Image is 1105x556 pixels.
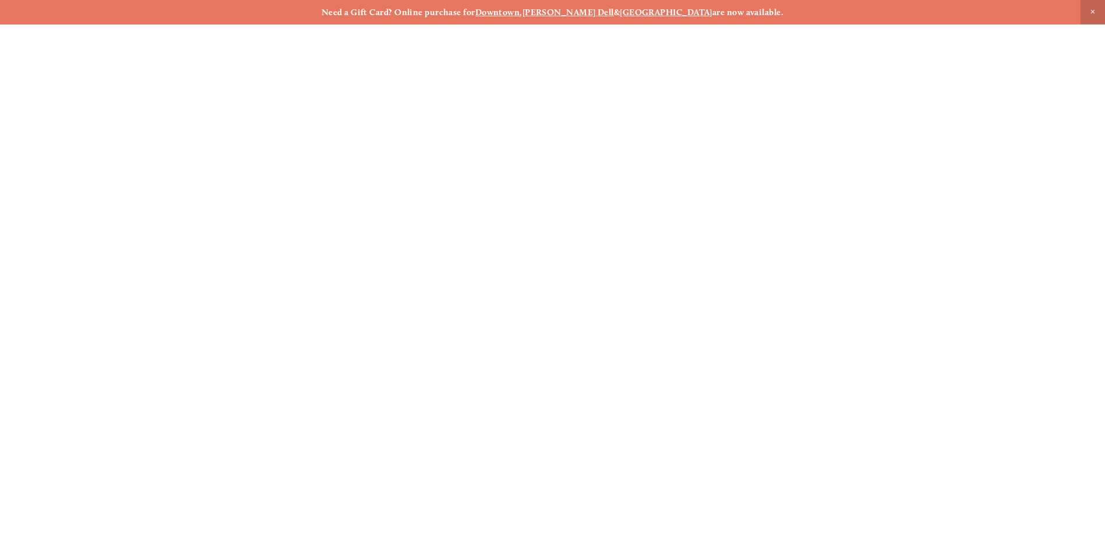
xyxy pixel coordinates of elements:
[322,7,475,17] strong: Need a Gift Card? Online purchase for
[614,7,620,17] strong: &
[712,7,783,17] strong: are now available.
[523,7,614,17] a: [PERSON_NAME] Dell
[520,7,522,17] strong: ,
[475,7,520,17] a: Downtown
[620,7,712,17] a: [GEOGRAPHIC_DATA]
